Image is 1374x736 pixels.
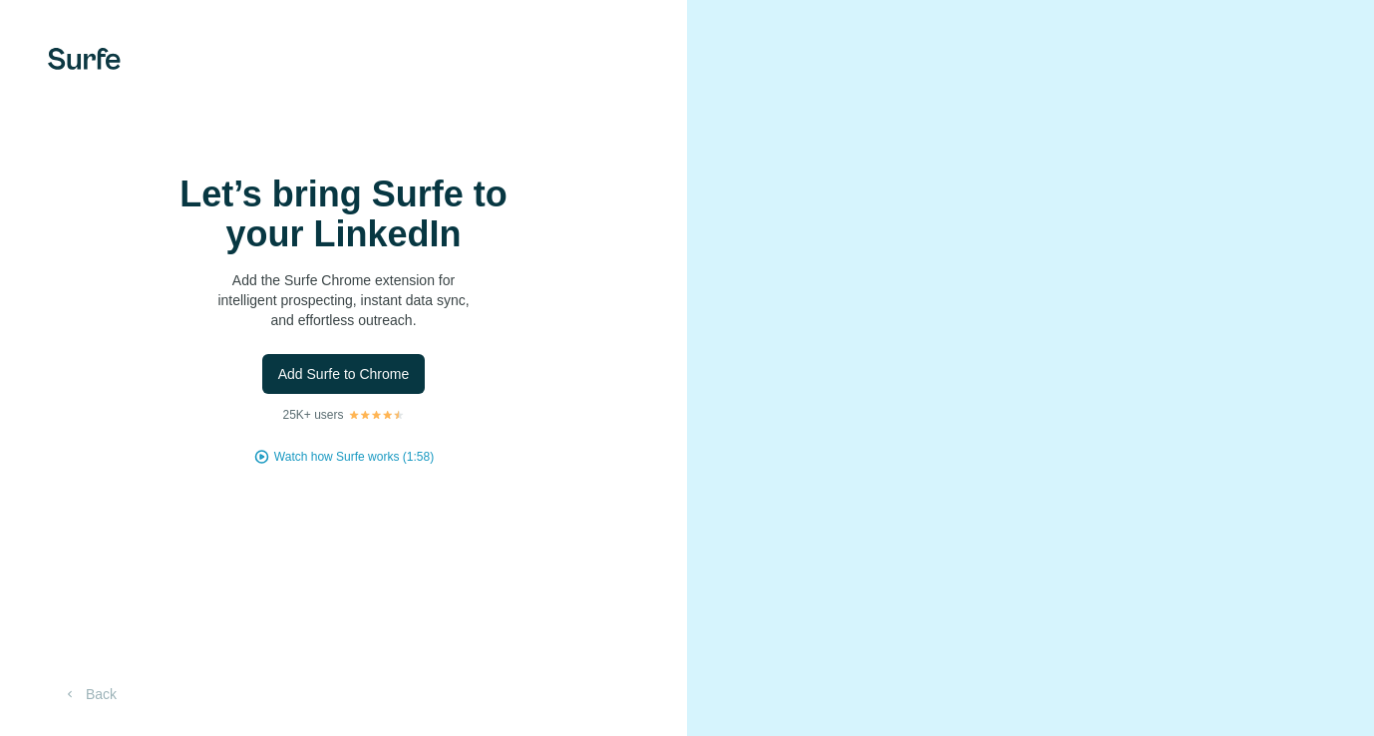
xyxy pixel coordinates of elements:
img: Surfe's logo [48,48,121,70]
button: Add Surfe to Chrome [262,354,426,394]
h1: Let’s bring Surfe to your LinkedIn [145,175,543,254]
p: 25K+ users [282,406,343,424]
button: Back [48,676,131,712]
p: Add the Surfe Chrome extension for intelligent prospecting, instant data sync, and effortless out... [145,270,543,330]
img: Rating Stars [348,409,405,421]
span: Add Surfe to Chrome [278,364,410,384]
button: Watch how Surfe works (1:58) [274,448,434,466]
